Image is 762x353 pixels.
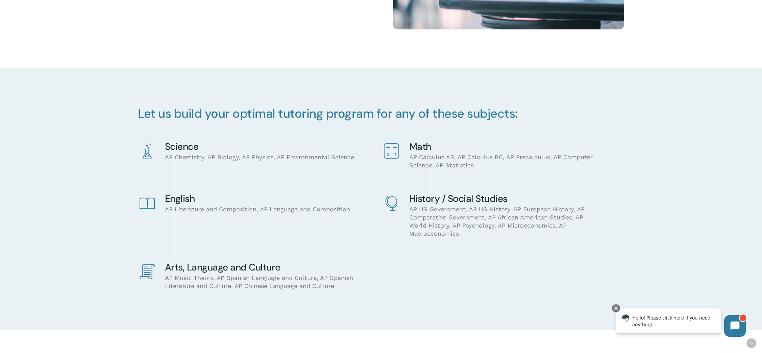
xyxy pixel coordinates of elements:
[409,142,602,169] div: AP Calculus AB, AP Calculus BC, AP Precalculus, AP Computer Science, AP Statistics
[609,303,753,344] iframe: Chatbot
[138,105,518,121] span: Let us build your optimal tutoring program for any of these subjects:
[165,194,358,213] div: AP Literature and Composition, AP Language and Composition
[409,142,602,152] h4: Math
[165,142,358,161] div: AP Chemistry, AP Biology, AP Physics, AP Environmental Science
[165,194,358,204] h4: English
[165,262,358,290] div: AP Music Theory, AP Spanish Language and Culture, AP Spanish Literature and Culture, AP Chinese L...
[165,262,358,273] h4: Arts, Language and Culture
[409,194,602,204] h4: History / Social Studies
[409,194,602,238] div: AP US Government, AP US History, AP European History, AP Comparative Government, AP African Ameri...
[165,142,358,152] h4: Science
